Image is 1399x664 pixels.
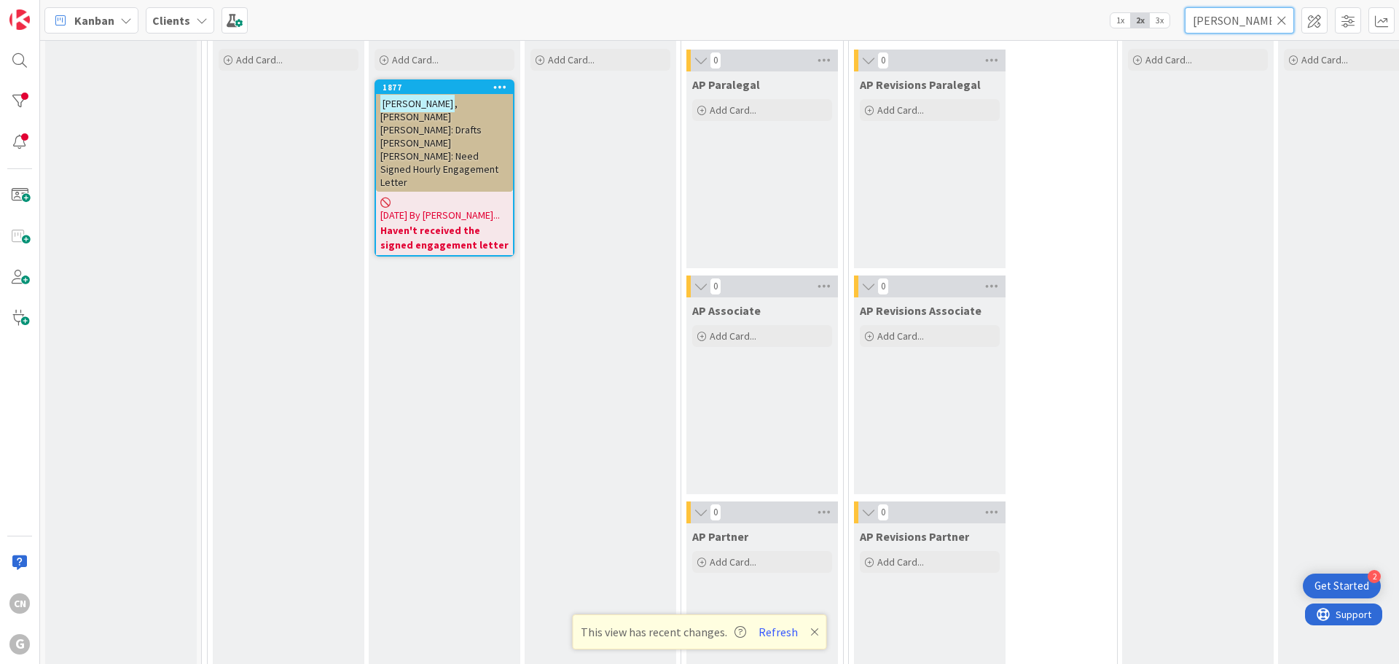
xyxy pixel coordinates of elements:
[877,52,889,69] span: 0
[9,593,30,614] div: CN
[9,9,30,30] img: Visit kanbanzone.com
[860,529,969,544] span: AP Revisions Partner
[375,79,514,257] a: 1877[PERSON_NAME], [PERSON_NAME] [PERSON_NAME]: Drafts [PERSON_NAME] [PERSON_NAME]: Need Signed H...
[877,504,889,521] span: 0
[710,278,721,295] span: 0
[1314,579,1369,593] div: Get Started
[710,52,721,69] span: 0
[376,81,513,94] div: 1877
[877,555,924,569] span: Add Card...
[860,303,981,318] span: AP Revisions Associate
[581,623,746,641] span: This view has recent changes.
[1301,53,1348,66] span: Add Card...
[74,12,114,29] span: Kanban
[380,208,500,223] span: [DATE] By [PERSON_NAME]...
[860,77,981,92] span: AP Revisions Paralegal
[753,622,803,641] button: Refresh
[710,329,756,343] span: Add Card...
[692,77,760,92] span: AP Paralegal
[692,303,761,318] span: AP Associate
[31,2,66,20] span: Support
[877,103,924,117] span: Add Card...
[1185,7,1294,34] input: Quick Filter...
[1110,13,1130,28] span: 1x
[1145,53,1192,66] span: Add Card...
[380,95,455,112] mark: [PERSON_NAME]
[710,504,721,521] span: 0
[877,329,924,343] span: Add Card...
[710,555,756,569] span: Add Card...
[383,82,513,93] div: 1877
[1150,13,1169,28] span: 3x
[380,223,509,252] b: Haven't received the signed engagement letter
[877,278,889,295] span: 0
[152,13,190,28] b: Clients
[548,53,595,66] span: Add Card...
[692,529,748,544] span: AP Partner
[710,103,756,117] span: Add Card...
[9,634,30,655] div: G
[1130,13,1150,28] span: 2x
[392,53,439,66] span: Add Card...
[236,53,283,66] span: Add Card...
[380,97,498,189] span: , [PERSON_NAME] [PERSON_NAME]: Drafts [PERSON_NAME] [PERSON_NAME]: Need Signed Hourly Engagement ...
[376,81,513,192] div: 1877[PERSON_NAME], [PERSON_NAME] [PERSON_NAME]: Drafts [PERSON_NAME] [PERSON_NAME]: Need Signed H...
[1368,570,1381,583] div: 2
[1303,574,1381,598] div: Open Get Started checklist, remaining modules: 2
